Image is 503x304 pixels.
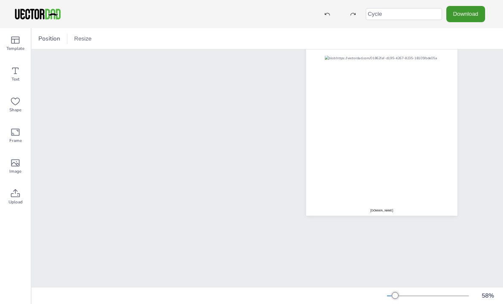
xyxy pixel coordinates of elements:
span: Position [37,35,62,43]
div: 58 % [477,292,498,300]
span: [DOMAIN_NAME] [370,208,393,212]
input: template name [366,8,442,20]
span: Text [12,76,20,83]
span: Frame [9,137,22,144]
span: Upload [9,199,23,206]
button: Download [446,6,485,22]
span: Shape [9,107,21,113]
img: VectorDad-1.png [14,8,62,20]
span: Template [6,45,24,52]
button: Resize [71,32,95,46]
span: Image [9,168,21,175]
